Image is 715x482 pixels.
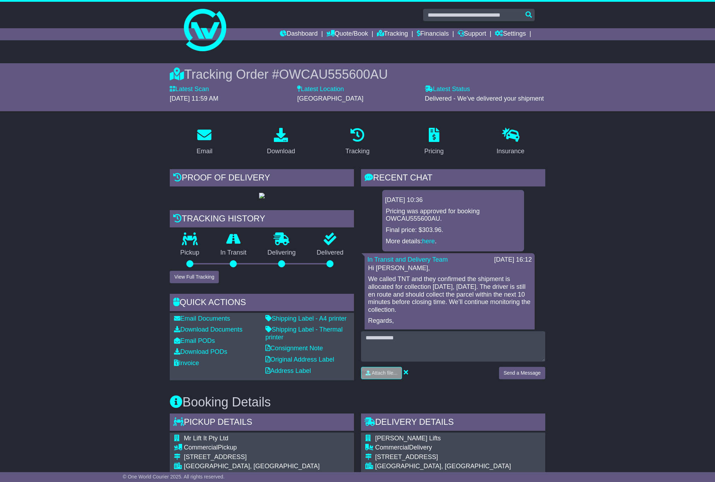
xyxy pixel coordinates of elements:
[368,275,531,314] p: We called TNT and they confirmed the shipment is allocated for collection [DATE], [DATE]. The dri...
[174,337,215,344] a: Email PODs
[386,208,521,223] p: Pricing was approved for booking OWCAU555600AU.
[265,356,334,363] a: Original Address Label
[375,453,541,461] div: [STREET_ADDRESS]
[425,95,544,102] span: Delivered - We've delivered your shipment
[499,367,545,379] button: Send a Message
[170,413,354,433] div: Pickup Details
[123,474,225,480] span: © One World Courier 2025. All rights reserved.
[495,28,526,40] a: Settings
[197,147,212,156] div: Email
[375,444,541,452] div: Delivery
[306,249,354,257] p: Delivered
[257,249,306,257] p: Delivering
[267,147,295,156] div: Download
[367,256,448,263] a: In Transit and Delivery Team
[375,444,409,451] span: Commercial
[280,28,318,40] a: Dashboard
[174,359,199,367] a: Invoice
[458,28,486,40] a: Support
[375,463,541,470] div: [GEOGRAPHIC_DATA], [GEOGRAPHIC_DATA]
[346,147,369,156] div: Tracking
[297,85,344,93] label: Latest Location
[170,67,545,82] div: Tracking Order #
[259,193,265,198] img: GetPodImage
[174,326,242,333] a: Download Documents
[361,169,545,188] div: RECENT CHAT
[494,256,532,264] div: [DATE] 16:12
[417,28,449,40] a: Financials
[279,67,388,82] span: OWCAU555600AU
[377,28,408,40] a: Tracking
[170,95,218,102] span: [DATE] 11:59 AM
[170,249,210,257] p: Pickup
[368,264,531,272] p: Hi [PERSON_NAME],
[170,271,219,283] button: View Full Tracking
[210,249,257,257] p: In Transit
[420,125,448,159] a: Pricing
[341,125,374,159] a: Tracking
[262,125,300,159] a: Download
[174,315,230,322] a: Email Documents
[170,169,354,188] div: Proof of Delivery
[184,435,228,442] span: Mr Lift It Pty Ltd
[265,367,311,374] a: Address Label
[497,147,524,156] div: Insurance
[385,196,521,204] div: [DATE] 10:36
[424,147,444,156] div: Pricing
[361,413,545,433] div: Delivery Details
[422,238,435,245] a: here
[386,226,521,234] p: Final price: $303.96.
[192,125,217,159] a: Email
[265,315,347,322] a: Shipping Label - A4 printer
[170,294,354,313] div: Quick Actions
[297,95,363,102] span: [GEOGRAPHIC_DATA]
[368,317,531,325] p: Regards,
[368,328,531,336] p: [PERSON_NAME]
[184,453,320,461] div: [STREET_ADDRESS]
[170,210,354,229] div: Tracking history
[492,125,529,159] a: Insurance
[170,85,209,93] label: Latest Scan
[386,238,521,245] p: More details: .
[375,435,441,442] span: [PERSON_NAME] Lifts
[184,463,320,470] div: [GEOGRAPHIC_DATA], [GEOGRAPHIC_DATA]
[170,395,545,409] h3: Booking Details
[184,444,320,452] div: Pickup
[184,444,218,451] span: Commercial
[326,28,368,40] a: Quote/Book
[265,345,323,352] a: Consignment Note
[265,326,343,341] a: Shipping Label - Thermal printer
[174,348,227,355] a: Download PODs
[425,85,470,93] label: Latest Status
